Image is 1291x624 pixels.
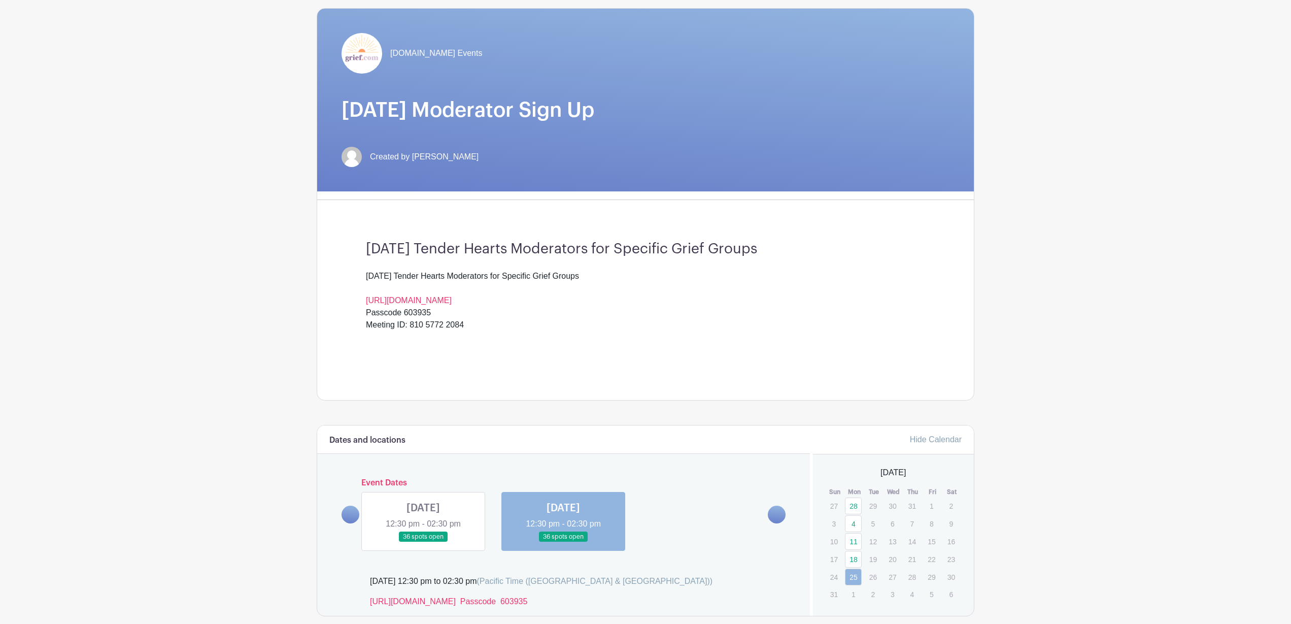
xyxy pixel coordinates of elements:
p: 20 [884,551,901,567]
span: [DOMAIN_NAME] Events [390,47,482,59]
p: 5 [923,586,940,602]
p: 1 [845,586,862,602]
th: Sun [825,487,845,497]
h1: [DATE] Moderator Sign Up [342,98,949,122]
a: 18 [845,551,862,568]
p: 10 [826,534,842,549]
p: 15 [923,534,940,549]
p: 3 [884,586,901,602]
span: Created by [PERSON_NAME] [370,151,479,163]
img: grief-logo-planhero.png [342,33,382,74]
p: 12 [865,534,881,549]
p: 6 [943,586,960,602]
p: 28 [904,569,921,585]
a: 4 [845,515,862,532]
span: [DATE] [880,467,906,479]
a: [URL][DOMAIN_NAME] [366,296,452,305]
p: 6 [884,516,901,532]
th: Thu [903,487,923,497]
th: Wed [884,487,903,497]
p: 30 [943,569,960,585]
th: Mon [844,487,864,497]
p: 13 [884,534,901,549]
p: 2 [943,498,960,514]
div: [DATE] 12:30 pm to 02:30 pm [370,575,712,587]
img: default-ce2991bfa6775e67f084385cd625a349d9dcbb7a52a09fb2fda1e96e2d18dcdb.png [342,147,362,167]
p: 29 [865,498,881,514]
p: 9 [943,516,960,532]
div: Meeting ID: 810 5772 2084 [366,319,925,343]
p: 26 [865,569,881,585]
p: 17 [826,551,842,567]
th: Fri [923,487,942,497]
p: 30 [884,498,901,514]
p: 27 [826,498,842,514]
p: 4 [904,586,921,602]
p: 8 [923,516,940,532]
a: 25 [845,569,862,585]
a: 28 [845,498,862,514]
p: 27 [884,569,901,585]
p: 21 [904,551,921,567]
h3: [DATE] Tender Hearts Moderators for Specific Grief Groups [366,241,925,258]
p: 2 [865,586,881,602]
p: 19 [865,551,881,567]
p: 7 [904,516,921,532]
span: (Pacific Time ([GEOGRAPHIC_DATA] & [GEOGRAPHIC_DATA])) [477,577,712,585]
p: 3 [826,516,842,532]
p: 31 [904,498,921,514]
div: [DATE] Tender Hearts Moderators for Specific Grief Groups Passcode 603935 [366,270,925,319]
p: 5 [865,516,881,532]
a: 11 [845,533,862,550]
a: [URL][DOMAIN_NAME] Passcode 603935 [370,597,527,606]
th: Sat [942,487,962,497]
h6: Event Dates [359,478,768,488]
a: Hide Calendar [910,435,962,444]
h6: Dates and locations [329,436,405,445]
p: 14 [904,534,921,549]
p: 23 [943,551,960,567]
p: 29 [923,569,940,585]
th: Tue [864,487,884,497]
p: 16 [943,534,960,549]
p: 22 [923,551,940,567]
p: 1 [923,498,940,514]
p: 31 [826,586,842,602]
p: 24 [826,569,842,585]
